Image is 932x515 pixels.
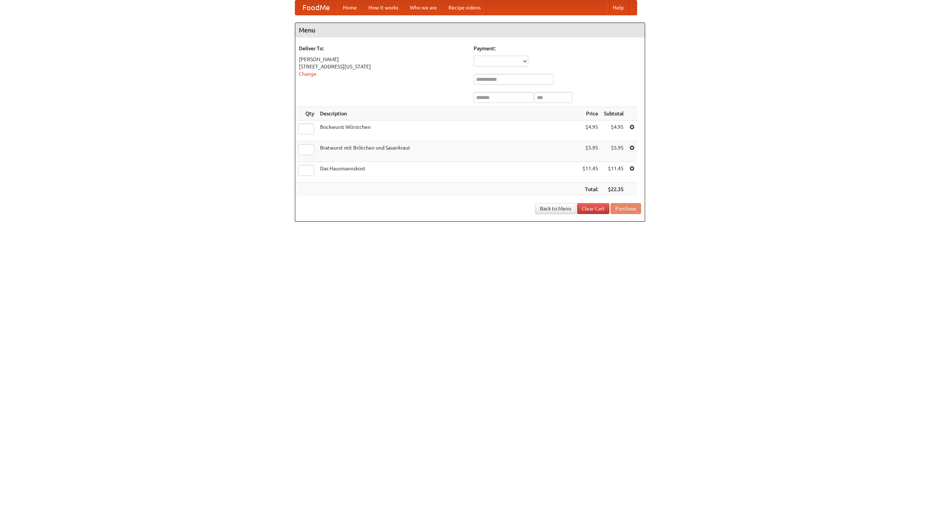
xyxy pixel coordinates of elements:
[607,0,629,15] a: Help
[535,203,576,214] a: Back to Menu
[474,45,641,52] h5: Payment:
[317,162,580,183] td: Das Hausmannskost
[580,183,601,196] th: Total:
[295,0,337,15] a: FoodMe
[317,107,580,120] th: Description
[295,107,317,120] th: Qty
[601,107,627,120] th: Subtotal
[404,0,443,15] a: Who we are
[580,120,601,141] td: $4.95
[580,107,601,120] th: Price
[317,120,580,141] td: Bockwurst Würstchen
[299,45,466,52] h5: Deliver To:
[299,56,466,63] div: [PERSON_NAME]
[601,183,627,196] th: $22.35
[611,203,641,214] button: Purchase
[295,23,645,37] h4: Menu
[337,0,363,15] a: Home
[443,0,486,15] a: Recipe videos
[317,141,580,162] td: Bratwurst mit Brötchen und Sauerkraut
[363,0,404,15] a: How it works
[601,162,627,183] td: $11.45
[580,141,601,162] td: $5.95
[601,120,627,141] td: $4.95
[299,63,466,70] div: [STREET_ADDRESS][US_STATE]
[299,71,316,77] a: Change
[601,141,627,162] td: $5.95
[577,203,609,214] a: Clear Cart
[580,162,601,183] td: $11.45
